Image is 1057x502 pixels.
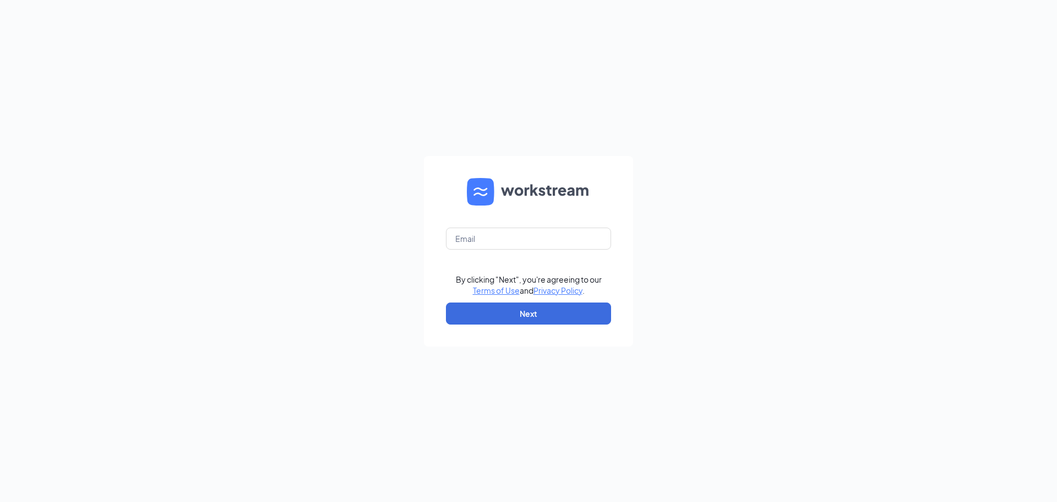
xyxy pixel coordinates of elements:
a: Terms of Use [473,285,520,295]
img: WS logo and Workstream text [467,178,590,206]
input: Email [446,228,611,250]
div: By clicking "Next", you're agreeing to our and . [456,274,602,296]
a: Privacy Policy [533,285,582,295]
button: Next [446,303,611,325]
